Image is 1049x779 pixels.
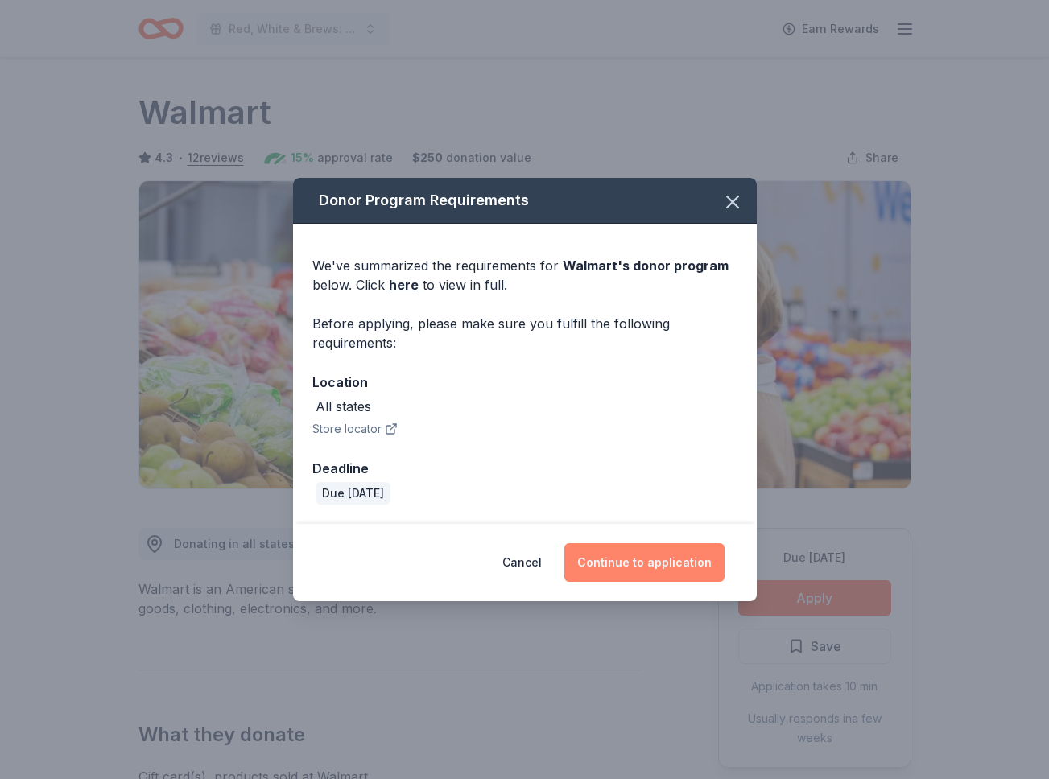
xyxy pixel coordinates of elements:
span: Walmart 's donor program [563,258,729,274]
div: Deadline [312,458,737,479]
div: All states [316,397,371,416]
a: here [389,275,419,295]
div: We've summarized the requirements for below. Click to view in full. [312,256,737,295]
div: Donor Program Requirements [293,178,757,224]
button: Cancel [502,543,542,582]
div: Due [DATE] [316,482,390,505]
div: Location [312,372,737,393]
button: Store locator [312,419,398,439]
button: Continue to application [564,543,725,582]
div: Before applying, please make sure you fulfill the following requirements: [312,314,737,352]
